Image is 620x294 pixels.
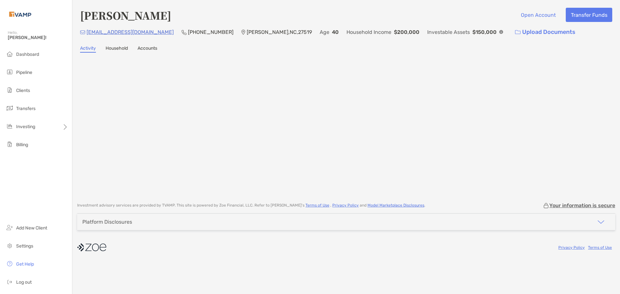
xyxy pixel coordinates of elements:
a: Terms of Use [305,203,329,208]
span: [PERSON_NAME]! [8,35,68,40]
img: button icon [515,30,521,35]
span: Investing [16,124,35,129]
a: Household [106,46,128,53]
a: Model Marketplace Disclosures [367,203,424,208]
p: Age [320,28,329,36]
span: Get Help [16,261,34,267]
p: $200,000 [394,28,419,36]
p: 40 [332,28,339,36]
span: Log out [16,279,32,285]
img: Location Icon [241,30,245,35]
p: $150,000 [472,28,497,36]
img: Phone Icon [181,30,187,35]
a: Terms of Use [588,245,612,250]
img: Info Icon [499,30,503,34]
img: get-help icon [6,260,14,268]
h4: [PERSON_NAME] [80,8,171,23]
p: Household Income [346,28,391,36]
a: Upload Documents [511,25,580,39]
p: [PHONE_NUMBER] [188,28,233,36]
a: Accounts [138,46,157,53]
span: Add New Client [16,225,47,231]
p: Investment advisory services are provided by TVAMP . This site is powered by Zoe Financial, LLC. ... [77,203,425,208]
button: Transfer Funds [566,8,612,22]
p: [EMAIL_ADDRESS][DOMAIN_NAME] [87,28,174,36]
a: Privacy Policy [332,203,359,208]
span: Billing [16,142,28,147]
div: Platform Disclosures [82,219,132,225]
img: clients icon [6,86,14,94]
img: company logo [77,240,106,255]
img: add_new_client icon [6,224,14,231]
img: Zoe Logo [8,3,33,26]
img: billing icon [6,140,14,148]
span: Pipeline [16,70,32,75]
img: settings icon [6,242,14,249]
img: investing icon [6,122,14,130]
img: logout icon [6,278,14,286]
span: Transfers [16,106,36,111]
span: Clients [16,88,30,93]
span: Settings [16,243,33,249]
img: pipeline icon [6,68,14,76]
p: Your information is secure [549,202,615,208]
span: Dashboard [16,52,39,57]
a: Privacy Policy [558,245,585,250]
img: dashboard icon [6,50,14,58]
img: transfers icon [6,104,14,112]
p: [PERSON_NAME] , NC , 27519 [247,28,312,36]
button: Open Account [516,8,561,22]
p: Investable Assets [427,28,470,36]
a: Activity [80,46,96,53]
img: icon arrow [597,218,605,226]
img: Email Icon [80,30,85,34]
